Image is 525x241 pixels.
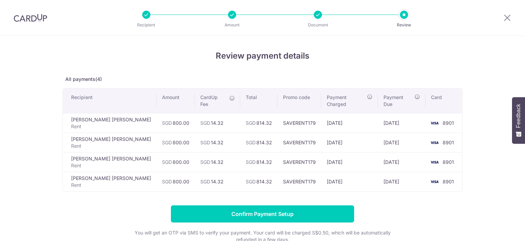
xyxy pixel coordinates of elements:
p: Rent [71,143,151,149]
p: Recipient [121,22,172,28]
h4: Review payment details [63,50,462,62]
span: SGD [246,159,256,165]
p: Review [379,22,429,28]
span: Feedback [515,104,522,128]
td: [DATE] [321,152,378,172]
td: 800.00 [157,152,195,172]
img: <span class="translation_missing" title="translation missing: en.account_steps.new_confirm_form.b... [428,158,441,166]
td: SAVERENT179 [278,152,321,172]
button: Feedback - Show survey [512,97,525,144]
span: SGD [246,140,256,145]
td: [PERSON_NAME] [PERSON_NAME] [63,172,157,191]
span: CardUp Fee [200,94,226,108]
td: [DATE] [321,113,378,133]
th: Amount [157,88,195,113]
td: 14.32 [195,113,240,133]
span: SGD [200,179,210,184]
td: [DATE] [378,113,426,133]
td: [DATE] [321,172,378,191]
span: SGD [162,179,172,184]
td: 814.32 [240,152,278,172]
td: SAVERENT179 [278,172,321,191]
td: [PERSON_NAME] [PERSON_NAME] [63,113,157,133]
span: Payment Due [383,94,413,108]
img: CardUp [14,14,47,22]
td: [PERSON_NAME] [PERSON_NAME] [63,152,157,172]
p: Rent [71,123,151,130]
input: Confirm Payment Setup [171,205,354,222]
img: <span class="translation_missing" title="translation missing: en.account_steps.new_confirm_form.b... [428,119,441,127]
iframe: Opens a widget where you can find more information [481,220,518,238]
span: SGD [246,120,256,126]
td: [DATE] [321,133,378,152]
p: Amount [207,22,257,28]
span: SGD [246,179,256,184]
td: [DATE] [378,152,426,172]
p: Rent [71,182,151,189]
td: 814.32 [240,172,278,191]
th: Total [240,88,278,113]
td: 814.32 [240,133,278,152]
span: 8901 [443,179,454,184]
td: SAVERENT179 [278,113,321,133]
th: Promo code [278,88,321,113]
td: 14.32 [195,133,240,152]
span: 8901 [443,140,454,145]
td: 14.32 [195,172,240,191]
span: SGD [200,159,210,165]
p: All payments(4) [63,76,462,83]
span: SGD [162,120,172,126]
span: SGD [162,159,172,165]
img: <span class="translation_missing" title="translation missing: en.account_steps.new_confirm_form.b... [428,178,441,186]
td: 800.00 [157,133,195,152]
th: Recipient [63,88,157,113]
td: 814.32 [240,113,278,133]
span: 8901 [443,120,454,126]
span: Payment Charged [327,94,365,108]
span: 8901 [443,159,454,165]
th: Card [426,88,462,113]
td: SAVERENT179 [278,133,321,152]
img: <span class="translation_missing" title="translation missing: en.account_steps.new_confirm_form.b... [428,138,441,147]
td: 14.32 [195,152,240,172]
span: SGD [200,140,210,145]
td: 800.00 [157,172,195,191]
td: [DATE] [378,172,426,191]
span: SGD [200,120,210,126]
p: Document [293,22,343,28]
td: [PERSON_NAME] [PERSON_NAME] [63,133,157,152]
td: 800.00 [157,113,195,133]
p: Rent [71,162,151,169]
span: SGD [162,140,172,145]
td: [DATE] [378,133,426,152]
